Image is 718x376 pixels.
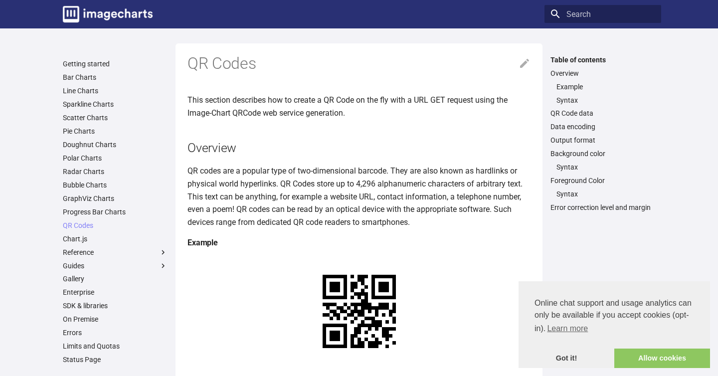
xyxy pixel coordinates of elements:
a: Pie Charts [63,127,168,136]
label: Table of contents [544,55,661,64]
nav: Foreground Color [550,189,655,198]
h1: QR Codes [187,53,531,74]
img: logo [63,6,153,22]
a: Getting started [63,59,168,68]
a: allow cookies [614,349,710,369]
a: Bar Charts [63,73,168,82]
a: Output format [550,136,655,145]
a: SDK & libraries [63,301,168,310]
label: Reference [63,248,168,257]
a: Status Page [63,355,168,364]
a: Limits and Quotas [63,342,168,351]
a: Background color [550,149,655,158]
h2: Overview [187,139,531,157]
p: This section describes how to create a QR Code on the fly with a URL GET request using the Image-... [187,94,531,119]
a: Overview [550,69,655,78]
a: Syntax [556,96,655,105]
a: Gallery [63,274,168,283]
a: Enterprise [63,288,168,297]
nav: Background color [550,163,655,172]
a: QR Codes [63,221,168,230]
nav: Overview [550,82,655,105]
a: Bubble Charts [63,181,168,189]
a: Scatter Charts [63,113,168,122]
a: Line Charts [63,86,168,95]
a: Example [556,82,655,91]
p: QR codes are a popular type of two-dimensional barcode. They are also known as hardlinks or physi... [187,165,531,228]
a: QR Code data [550,109,655,118]
a: Radar Charts [63,167,168,176]
nav: Table of contents [544,55,661,212]
label: Guides [63,261,168,270]
span: Online chat support and usage analytics can only be available if you accept cookies (opt-in). [535,297,694,336]
a: Error correction level and margin [550,203,655,212]
a: learn more about cookies [545,321,589,336]
a: Syntax [556,163,655,172]
a: Chart.js [63,234,168,243]
a: Foreground Color [550,176,655,185]
a: On Premise [63,315,168,324]
a: Sparkline Charts [63,100,168,109]
a: Doughnut Charts [63,140,168,149]
a: Polar Charts [63,154,168,163]
input: Search [544,5,661,23]
a: Data encoding [550,122,655,131]
a: Image-Charts documentation [59,2,157,26]
a: GraphViz Charts [63,194,168,203]
div: cookieconsent [519,281,710,368]
a: Progress Bar Charts [63,207,168,216]
a: dismiss cookie message [519,349,614,369]
a: Errors [63,328,168,337]
h4: Example [187,236,531,249]
a: Syntax [556,189,655,198]
img: chart [305,257,413,366]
